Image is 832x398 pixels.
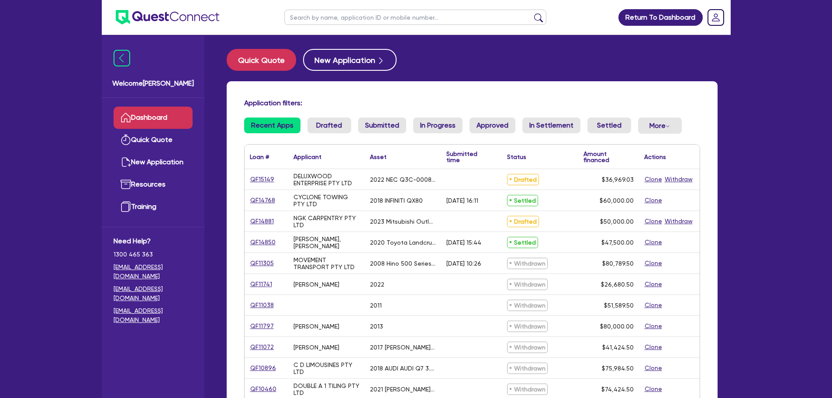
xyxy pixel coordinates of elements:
span: $74,424.50 [601,386,634,393]
button: Clone [644,258,663,268]
button: Clone [644,216,663,226]
span: $75,984.50 [602,365,634,372]
a: QF14850 [250,237,276,247]
a: Drafted [307,118,351,133]
div: DELUXWOOD ENTERPRISE PTY LTD [293,173,359,187]
button: Clone [644,174,663,184]
span: Drafted [507,216,539,227]
a: Dashboard [114,107,193,129]
a: Return To Dashboard [618,9,703,26]
a: [EMAIL_ADDRESS][DOMAIN_NAME] [114,306,193,325]
div: [DATE] 16:11 [446,197,478,204]
img: training [121,201,131,212]
a: Training [114,196,193,218]
a: In Settlement [522,118,580,133]
a: QF11038 [250,300,274,310]
a: QF11072 [250,342,274,352]
div: C D LIMOUSINES PTY LTD [293,361,359,375]
a: Quick Quote [114,129,193,151]
div: Submitted time [446,151,489,163]
a: Dropdown toggle [704,6,727,29]
span: Withdrawn [507,300,548,311]
span: $80,789.50 [602,260,634,267]
div: NGK CARPENTRY PTY LTD [293,215,359,228]
span: $50,000.00 [600,218,634,225]
img: quest-connect-logo-blue [116,10,219,24]
a: Settled [587,118,631,133]
span: $36,969.03 [602,176,634,183]
div: [DATE] 10:26 [446,260,481,267]
a: New Application [114,151,193,173]
img: resources [121,179,131,190]
a: QF15149 [250,174,275,184]
button: Clone [644,384,663,394]
span: Settled [507,237,538,248]
a: Submitted [358,118,406,133]
a: QF14768 [250,195,276,205]
div: 2008 Hino 500 Series Lazy Axle [370,260,436,267]
span: Settled [507,195,538,206]
div: 2023 Mitsubishi Outlander GXL [370,218,436,225]
button: Clone [644,300,663,310]
span: Drafted [507,174,539,185]
span: $51,589.50 [604,302,634,309]
img: quick-quote [121,135,131,145]
div: Asset [370,154,387,160]
a: Approved [470,118,515,133]
button: Withdraw [664,216,693,226]
span: Withdrawn [507,342,548,353]
a: Quick Quote [227,49,303,71]
div: 2020 Toyota Landcrusier [PERSON_NAME] [370,239,436,246]
button: New Application [303,49,397,71]
a: QF10460 [250,384,277,394]
div: CYCLONE TOWING PTY LTD [293,194,359,208]
input: Search by name, application ID or mobile number... [284,10,546,25]
button: Clone [644,237,663,247]
span: Welcome [PERSON_NAME] [112,78,194,89]
div: [PERSON_NAME] [293,281,339,288]
button: Withdraw [664,174,693,184]
a: QF11305 [250,258,274,268]
div: [DATE] 15:44 [446,239,481,246]
span: Need Help? [114,236,193,246]
div: Status [507,154,526,160]
span: $47,500.00 [601,239,634,246]
span: $26,680.50 [601,281,634,288]
a: QF14881 [250,216,274,226]
div: Loan # [250,154,269,160]
img: icon-menu-close [114,50,130,66]
button: Clone [644,321,663,331]
h4: Application filters: [244,99,700,107]
span: Withdrawn [507,258,548,269]
div: [PERSON_NAME] [293,344,339,351]
div: [PERSON_NAME], [PERSON_NAME] [293,235,359,249]
a: Recent Apps [244,118,300,133]
button: Quick Quote [227,49,296,71]
div: DOUBLE A 1 TILING PTY LTD [293,382,359,396]
button: Clone [644,279,663,289]
button: Clone [644,342,663,352]
div: 2018 INFINITI QX80 [370,197,423,204]
div: 2022 NEC Q3C-000850111 [370,176,436,183]
a: QF10896 [250,363,276,373]
div: 2011 [370,302,382,309]
button: Clone [644,195,663,205]
div: 2013 [370,323,383,330]
a: [EMAIL_ADDRESS][DOMAIN_NAME] [114,263,193,281]
div: 2021 [PERSON_NAME] RANGER RAPTOR 2.0 (4x4) PX MKIII MY21.75 DOUBLE CAB P/UP DIESEL TWIN TURBO 4 1... [370,386,436,393]
div: Actions [644,154,666,160]
div: MOVEMENT TRANSPORT PTY LTD [293,256,359,270]
img: new-application [121,157,131,167]
span: 1300 465 363 [114,250,193,259]
span: Withdrawn [507,279,548,290]
span: Withdrawn [507,363,548,374]
a: [EMAIL_ADDRESS][DOMAIN_NAME] [114,284,193,303]
div: 2018 AUDI AUDI Q7 3.0 TDI QUATTRO 4M MY18 4D WAGON DIESEL TURBO V6 2967 cc DTFI 8 SP AUTOMATIC TI... [370,365,436,372]
span: $80,000.00 [600,323,634,330]
a: Resources [114,173,193,196]
div: Applicant [293,154,321,160]
span: $41,424.50 [602,344,634,351]
div: [PERSON_NAME] [293,323,339,330]
div: Amount financed [583,151,634,163]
